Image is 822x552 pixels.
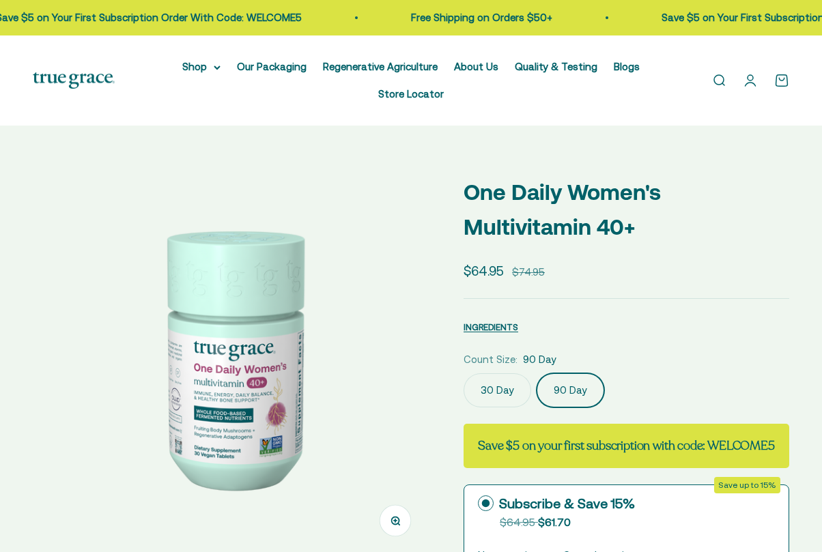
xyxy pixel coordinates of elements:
span: INGREDIENTS [464,322,518,332]
strong: Save $5 on your first subscription with code: WELCOME5 [478,437,774,454]
compare-at-price: $74.95 [512,264,545,280]
a: About Us [454,61,498,72]
p: One Daily Women's Multivitamin 40+ [464,175,789,244]
a: Our Packaging [237,61,307,72]
summary: Shop [182,59,221,75]
a: Quality & Testing [515,61,597,72]
sale-price: $64.95 [464,261,504,281]
span: 90 Day [523,351,556,368]
a: Store Locator [378,88,444,100]
legend: Count Size: [464,351,518,368]
a: Blogs [614,61,640,72]
a: Free Shipping on Orders $50+ [411,12,552,23]
button: INGREDIENTS [464,319,518,335]
a: Regenerative Agriculture [323,61,438,72]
